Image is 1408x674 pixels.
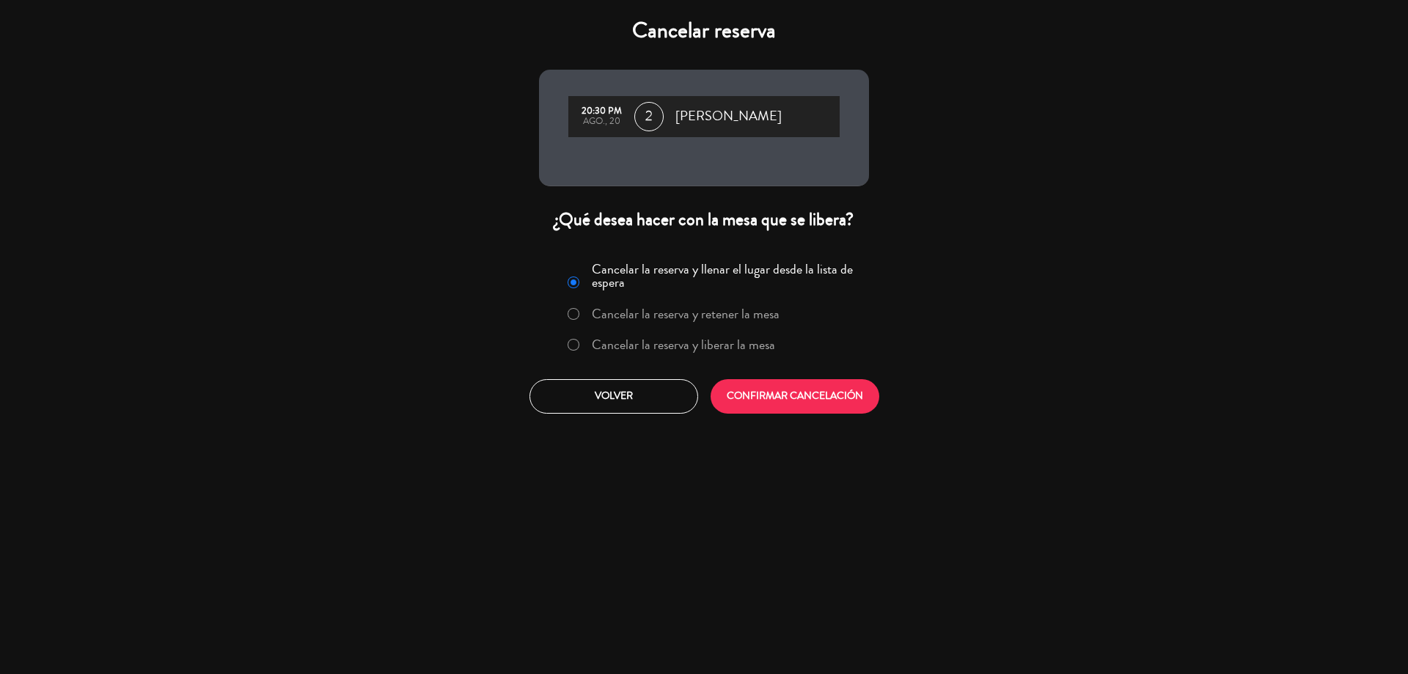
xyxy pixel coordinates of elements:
label: Cancelar la reserva y llenar el lugar desde la lista de espera [592,263,860,289]
h4: Cancelar reserva [539,18,869,44]
span: 2 [634,102,664,131]
div: ¿Qué desea hacer con la mesa que se libera? [539,208,869,231]
label: Cancelar la reserva y liberar la mesa [592,338,775,351]
button: Volver [529,379,698,414]
label: Cancelar la reserva y retener la mesa [592,307,780,320]
button: CONFIRMAR CANCELACIÓN [711,379,879,414]
div: ago., 20 [576,117,627,127]
div: 20:30 PM [576,106,627,117]
span: [PERSON_NAME] [675,106,782,128]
